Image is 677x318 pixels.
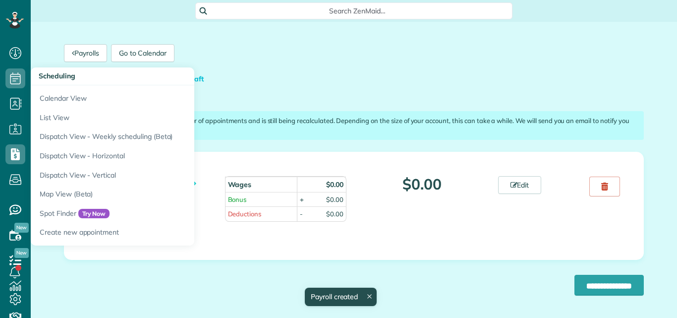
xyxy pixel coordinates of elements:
a: Dispatch View - Horizontal [31,146,279,166]
div: + [300,195,304,204]
div: $0.00 [326,195,343,204]
td: Deductions [225,206,297,221]
span: Scheduling [39,71,75,80]
a: Spot FinderTry Now [31,204,279,223]
strong: Wages [228,180,252,189]
span: Try Now [78,209,110,219]
div: - [300,209,303,219]
a: Create new appointment [31,223,279,246]
strong: $0.00 [326,180,343,189]
a: Calendar View [31,85,279,108]
span: New [14,248,29,258]
td: Bonus [225,192,297,207]
span: Your draft payroll covers a large number of appointments and is still being recalculated. Dependi... [79,117,629,134]
p: [DATE] - [DATE] [64,88,644,101]
a: Dispatch View - Weekly scheduling (Beta) [31,127,279,146]
div: Payroll created [305,288,377,306]
a: Payrolls [64,44,107,62]
div: $0.00 [326,209,343,219]
a: List View [31,108,279,127]
a: Edit [498,176,542,194]
a: Dispatch View - Vertical [31,166,279,185]
span: New [14,223,29,233]
a: Go to Calendar [111,44,174,62]
p: $0.00 [361,176,483,192]
a: Map View (Beta) [31,185,279,204]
